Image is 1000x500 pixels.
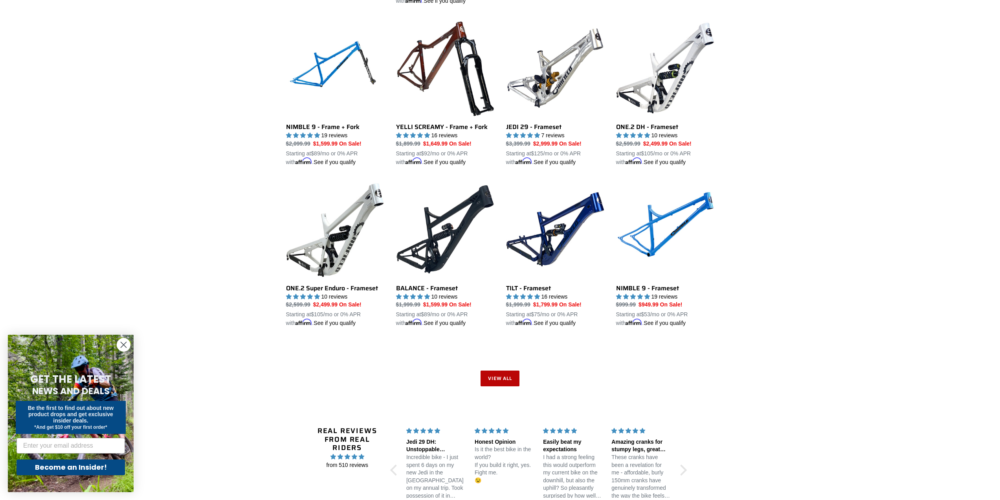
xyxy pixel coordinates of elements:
div: Honest Opinion [475,438,534,446]
span: from 510 reviews [309,461,385,469]
h2: Real Reviews from Real Riders [309,427,385,452]
a: View all products in the STEALS AND DEALS collection [481,371,520,386]
input: Enter your email address [17,438,125,454]
span: Be the first to find out about new product drops and get exclusive insider deals. [28,405,114,424]
div: Jedi 29 DH: Unstoppable confidence at speed! [406,438,465,454]
div: 5 stars [611,427,670,435]
button: Close dialog [117,338,130,352]
span: NEWS AND DEALS [32,385,110,397]
span: GET THE LATEST [30,372,111,386]
div: Easily beat my expectations [543,438,602,454]
span: 4.96 stars [309,452,385,461]
p: Is it the best bike in the world? If you build it right, yes. Fight me. 😉 [475,446,534,484]
p: These cranks have been a revelation for me - affordable, burly 150mm cranks have genuinely transf... [611,454,670,500]
p: Incredible bike - I just spent 6 days on my new Jedi in the [GEOGRAPHIC_DATA] on my annual trip. ... [406,454,465,500]
div: Amazing cranks for stumpy legs, great customer service too [611,438,670,454]
div: 5 stars [406,427,465,435]
button: Become an Insider! [17,459,125,475]
div: 5 stars [543,427,602,435]
div: 5 stars [475,427,534,435]
p: I had a strong feeling this would outperform my current bike on the downhill, but also the uphill... [543,454,602,500]
span: *And get $10 off your first order* [34,424,107,430]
